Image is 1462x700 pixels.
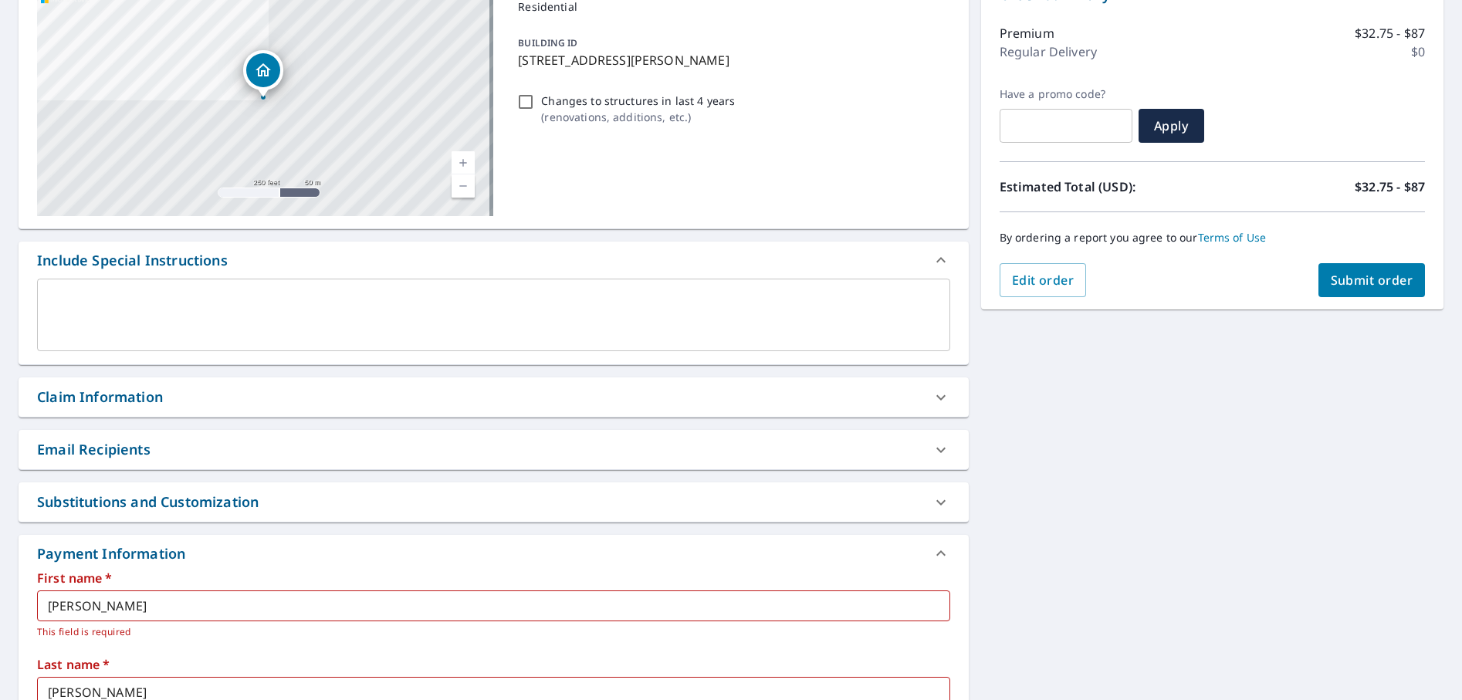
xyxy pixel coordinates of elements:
p: [STREET_ADDRESS][PERSON_NAME] [518,51,943,69]
label: Have a promo code? [1000,87,1132,101]
p: ( renovations, additions, etc. ) [541,109,735,125]
div: Payment Information [19,535,969,572]
span: Submit order [1331,272,1413,289]
div: Email Recipients [37,439,151,460]
span: Apply [1151,117,1192,134]
div: Claim Information [37,387,163,407]
div: Dropped pin, building 1, Residential property, 1608 Lindsey Dr Columbia, TN 38401 [243,50,283,98]
div: Substitutions and Customization [37,492,259,512]
label: First name [37,572,950,584]
p: $32.75 - $87 [1355,178,1425,196]
div: Email Recipients [19,430,969,469]
div: Claim Information [19,377,969,417]
button: Apply [1139,109,1204,143]
div: Substitutions and Customization [19,482,969,522]
a: Terms of Use [1198,230,1267,245]
label: Last name [37,658,950,671]
a: Current Level 17, Zoom In [452,151,475,174]
p: Regular Delivery [1000,42,1097,61]
p: BUILDING ID [518,36,577,49]
button: Edit order [1000,263,1087,297]
p: Estimated Total (USD): [1000,178,1213,196]
p: $0 [1411,42,1425,61]
div: Include Special Instructions [37,250,228,271]
span: Edit order [1012,272,1075,289]
p: $32.75 - $87 [1355,24,1425,42]
p: By ordering a report you agree to our [1000,231,1425,245]
button: Submit order [1318,263,1426,297]
p: This field is required [37,624,939,640]
a: Current Level 17, Zoom Out [452,174,475,198]
div: Payment Information [37,543,191,564]
div: Include Special Instructions [19,242,969,279]
p: Changes to structures in last 4 years [541,93,735,109]
p: Premium [1000,24,1054,42]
